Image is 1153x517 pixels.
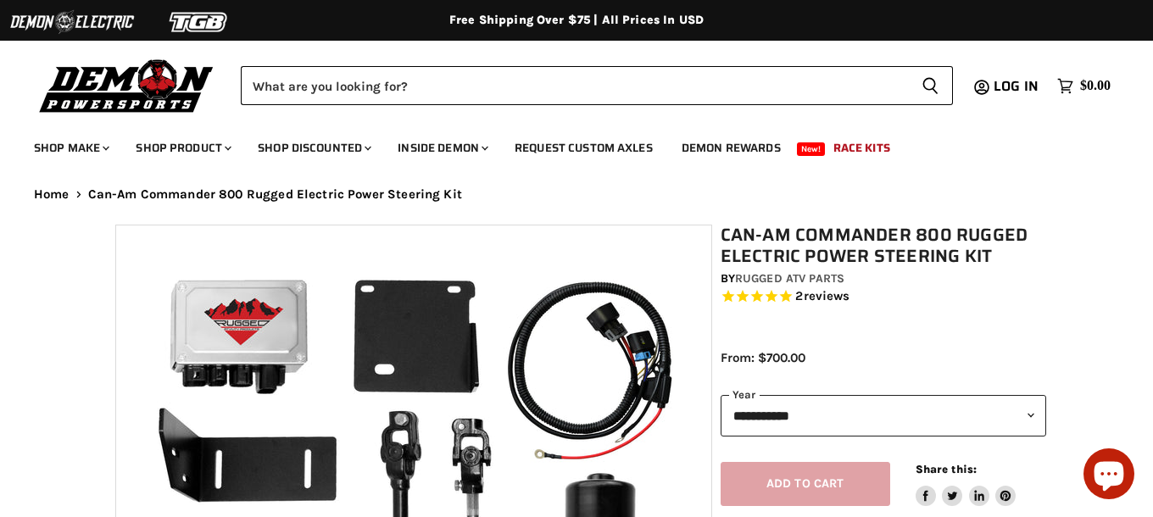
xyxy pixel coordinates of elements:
span: $0.00 [1080,78,1111,94]
span: Can-Am Commander 800 Rugged Electric Power Steering Kit [88,187,462,202]
a: Shop Make [21,131,120,165]
input: Search [241,66,908,105]
a: Demon Rewards [669,131,794,165]
span: 2 reviews [795,289,849,304]
a: Inside Demon [385,131,499,165]
span: From: $700.00 [721,350,805,365]
a: Shop Product [123,131,242,165]
div: by [721,270,1046,288]
a: Home [34,187,70,202]
img: Demon Powersports [34,55,220,115]
button: Search [908,66,953,105]
span: New! [797,142,826,156]
a: Request Custom Axles [502,131,666,165]
a: Rugged ATV Parts [735,271,844,286]
img: Demon Electric Logo 2 [8,6,136,38]
img: TGB Logo 2 [136,6,263,38]
a: Log in [986,79,1049,94]
a: Race Kits [821,131,903,165]
span: Rated 5.0 out of 5 stars 2 reviews [721,288,1046,306]
span: Log in [994,75,1039,97]
form: Product [241,66,953,105]
select: year [721,395,1046,436]
a: $0.00 [1049,74,1119,98]
h1: Can-Am Commander 800 Rugged Electric Power Steering Kit [721,225,1046,267]
span: reviews [804,289,850,304]
a: Shop Discounted [245,131,382,165]
inbox-online-store-chat: Shopify online store chat [1078,448,1139,503]
span: Share this: [916,463,977,475]
aside: Share this: [916,462,1017,507]
ul: Main menu [21,124,1106,165]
